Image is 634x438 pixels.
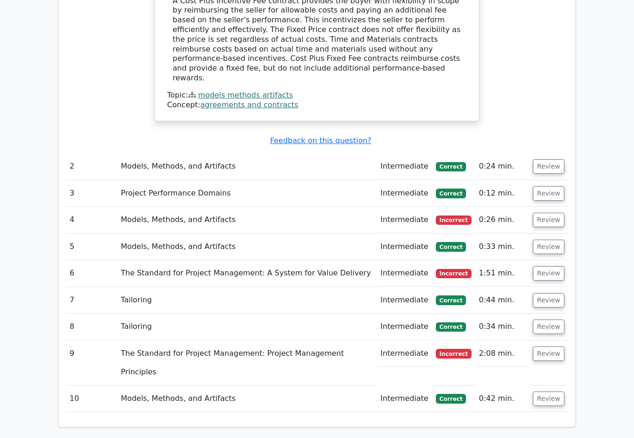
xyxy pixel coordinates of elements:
td: 9 [66,340,117,386]
td: Intermediate [377,340,432,367]
td: 0:44 min. [475,287,529,314]
td: 0:12 min. [475,180,529,207]
td: 0:33 min. [475,234,529,260]
span: Correct [436,242,466,251]
div: Concept: [167,100,467,110]
td: 0:26 min. [475,207,529,233]
button: Review [533,320,564,334]
td: Intermediate [377,207,432,233]
button: Review [533,213,564,227]
span: Correct [436,295,466,305]
span: Correct [436,322,466,332]
td: 0:24 min. [475,153,529,180]
span: Correct [436,189,466,198]
td: Intermediate [377,234,432,260]
td: Project Performance Domains [117,180,376,207]
button: Review [533,186,564,201]
button: Review [533,293,564,307]
td: Intermediate [377,386,432,412]
td: 4 [66,207,117,233]
a: models methods artifacts [198,91,293,99]
td: Models, Methods, and Artifacts [117,234,376,260]
td: 6 [66,260,117,287]
td: The Standard for Project Management: Project Management Principles [117,340,376,386]
td: Intermediate [377,260,432,287]
button: Review [533,240,564,254]
span: Incorrect [436,269,472,278]
a: Feedback on this question? [270,136,371,145]
td: Models, Methods, and Artifacts [117,386,376,412]
td: 7 [66,287,117,314]
button: Review [533,266,564,281]
td: The Standard for Project Management: A System for Value Delivery [117,260,376,287]
td: 10 [66,386,117,412]
td: 1:51 min. [475,260,529,287]
span: Incorrect [436,349,472,358]
td: 0:42 min. [475,386,529,412]
span: Incorrect [436,216,472,225]
td: 0:34 min. [475,314,529,340]
span: Correct [436,162,466,171]
td: Intermediate [377,180,432,207]
span: Correct [436,394,466,403]
td: Intermediate [377,287,432,314]
td: 3 [66,180,117,207]
td: Tailoring [117,287,376,314]
td: 8 [66,314,117,340]
button: Review [533,346,564,361]
td: Tailoring [117,314,376,340]
td: Intermediate [377,153,432,180]
a: agreements and contracts [201,100,298,109]
td: Models, Methods, and Artifacts [117,207,376,233]
td: Intermediate [377,314,432,340]
td: Models, Methods, and Artifacts [117,153,376,180]
td: 2 [66,153,117,180]
td: 5 [66,234,117,260]
td: 2:08 min. [475,340,529,367]
button: Review [533,159,564,174]
div: Topic: [167,91,467,100]
button: Review [533,392,564,406]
